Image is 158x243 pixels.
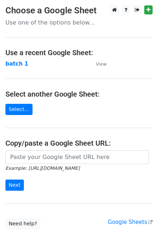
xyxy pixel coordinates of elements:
small: Example: [URL][DOMAIN_NAME] [5,165,80,171]
input: Paste your Google Sheet URL here [5,150,149,164]
h4: Use a recent Google Sheet: [5,48,153,57]
a: Google Sheets [108,219,153,225]
a: batch 1 [5,61,28,67]
a: Select... [5,104,33,115]
a: Need help? [5,218,40,229]
small: View [96,61,107,67]
a: View [89,61,107,67]
p: Use one of the options below... [5,19,153,26]
h4: Copy/paste a Google Sheet URL: [5,139,153,147]
input: Next [5,180,24,191]
h4: Select another Google Sheet: [5,90,153,98]
h3: Choose a Google Sheet [5,5,153,16]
